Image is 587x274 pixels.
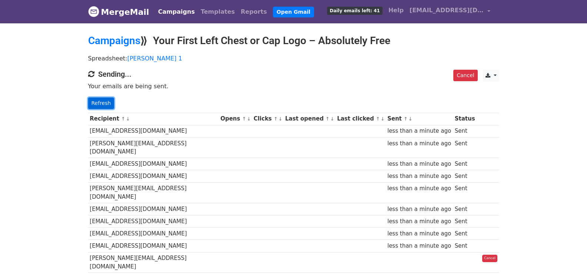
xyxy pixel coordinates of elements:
[387,230,451,238] div: less than a minute ago
[376,116,380,122] a: ↑
[88,158,219,170] td: [EMAIL_ADDRESS][DOMAIN_NAME]
[88,228,219,240] td: [EMAIL_ADDRESS][DOMAIN_NAME]
[279,116,283,122] a: ↓
[387,172,451,181] div: less than a minute ago
[88,215,219,228] td: [EMAIL_ADDRESS][DOMAIN_NAME]
[404,116,408,122] a: ↑
[387,242,451,250] div: less than a minute ago
[387,205,451,214] div: less than a minute ago
[387,184,451,193] div: less than a minute ago
[88,113,219,125] th: Recipient
[88,170,219,182] td: [EMAIL_ADDRESS][DOMAIN_NAME]
[88,203,219,215] td: [EMAIL_ADDRESS][DOMAIN_NAME]
[381,116,385,122] a: ↓
[238,4,270,19] a: Reports
[88,137,219,158] td: [PERSON_NAME][EMAIL_ADDRESS][DOMAIN_NAME]
[121,116,125,122] a: ↑
[88,240,219,252] td: [EMAIL_ADDRESS][DOMAIN_NAME]
[335,113,386,125] th: Last clicked
[219,113,252,125] th: Opens
[453,170,477,182] td: Sent
[198,4,238,19] a: Templates
[88,182,219,203] td: [PERSON_NAME][EMAIL_ADDRESS][DOMAIN_NAME]
[88,82,499,90] p: Your emails are being sent.
[324,3,385,18] a: Daily emails left: 41
[453,158,477,170] td: Sent
[550,238,587,274] iframe: Chat Widget
[387,217,451,226] div: less than a minute ago
[453,228,477,240] td: Sent
[247,116,251,122] a: ↓
[88,6,99,17] img: MergeMail logo
[453,137,477,158] td: Sent
[88,55,499,62] p: Spreadsheet:
[155,4,198,19] a: Campaigns
[252,113,283,125] th: Clicks
[453,125,477,137] td: Sent
[88,125,219,137] td: [EMAIL_ADDRESS][DOMAIN_NAME]
[410,6,484,15] span: [EMAIL_ADDRESS][DOMAIN_NAME]
[453,113,477,125] th: Status
[88,70,499,79] h4: Sending...
[387,139,451,148] div: less than a minute ago
[326,116,330,122] a: ↑
[453,215,477,228] td: Sent
[88,34,499,47] h2: ⟫ Your First Left Chest or Cap Logo – Absolutely Free
[273,7,314,17] a: Open Gmail
[408,116,413,122] a: ↓
[387,127,451,135] div: less than a minute ago
[274,116,278,122] a: ↑
[453,182,477,203] td: Sent
[407,3,493,20] a: [EMAIL_ADDRESS][DOMAIN_NAME]
[88,98,114,109] a: Refresh
[127,55,182,62] a: [PERSON_NAME] 1
[386,3,407,18] a: Help
[327,7,382,15] span: Daily emails left: 41
[126,116,130,122] a: ↓
[453,240,477,252] td: Sent
[482,255,497,262] a: Cancel
[453,203,477,215] td: Sent
[242,116,246,122] a: ↑
[387,160,451,168] div: less than a minute ago
[88,252,219,273] td: [PERSON_NAME][EMAIL_ADDRESS][DOMAIN_NAME]
[88,34,140,47] a: Campaigns
[453,70,477,81] a: Cancel
[330,116,334,122] a: ↓
[386,113,453,125] th: Sent
[283,113,335,125] th: Last opened
[88,4,149,20] a: MergeMail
